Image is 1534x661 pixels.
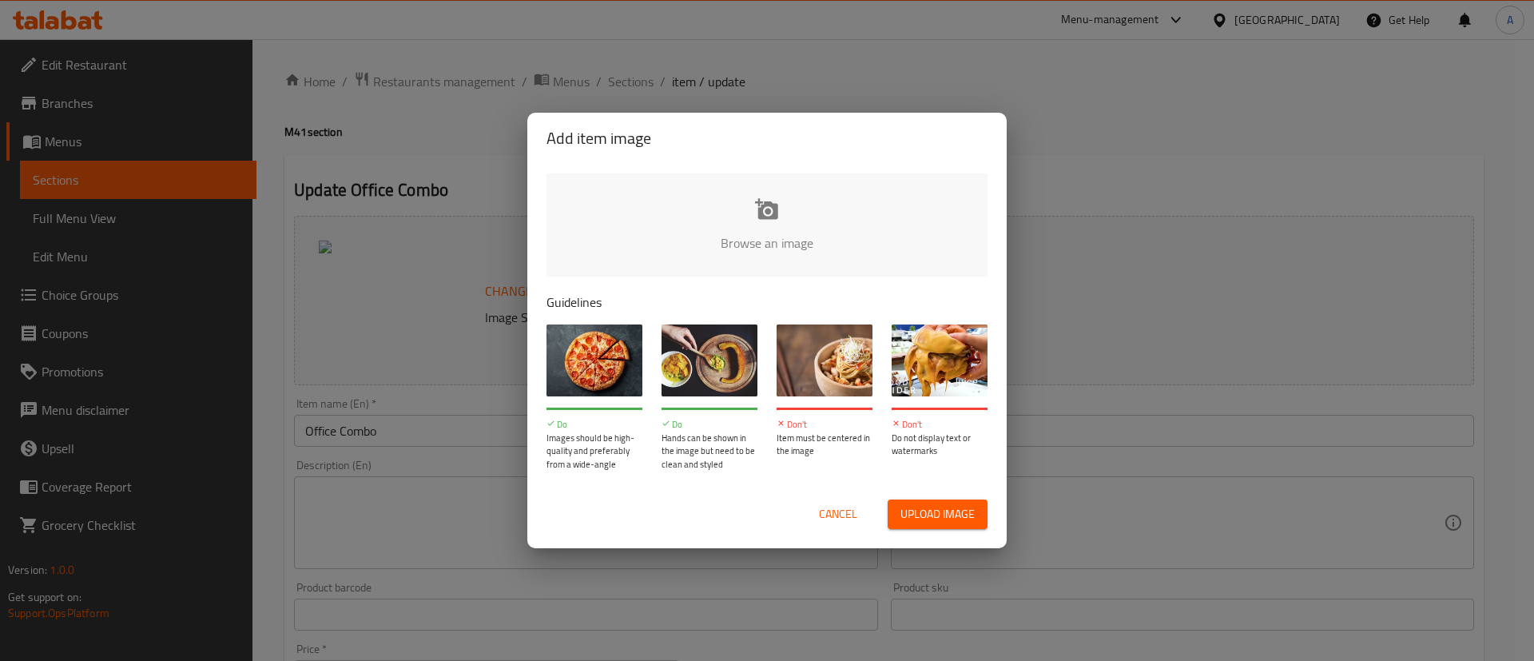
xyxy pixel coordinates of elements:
[813,500,864,529] button: Cancel
[892,325,988,396] img: guide-img-4@3x.jpg
[546,125,988,151] h2: Add item image
[662,432,757,472] p: Hands can be shown in the image but need to be clean and styled
[777,432,872,458] p: Item must be centered in the image
[546,418,642,432] p: Do
[546,293,988,312] p: Guidelines
[888,500,988,529] button: Upload image
[662,325,757,396] img: guide-img-2@3x.jpg
[777,418,872,432] p: Don't
[546,432,642,472] p: Images should be high-quality and preferably from a wide-angle
[546,325,642,396] img: guide-img-1@3x.jpg
[662,418,757,432] p: Do
[892,418,988,432] p: Don't
[819,504,857,524] span: Cancel
[892,432,988,458] p: Do not display text or watermarks
[777,325,872,396] img: guide-img-3@3x.jpg
[900,504,975,524] span: Upload image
